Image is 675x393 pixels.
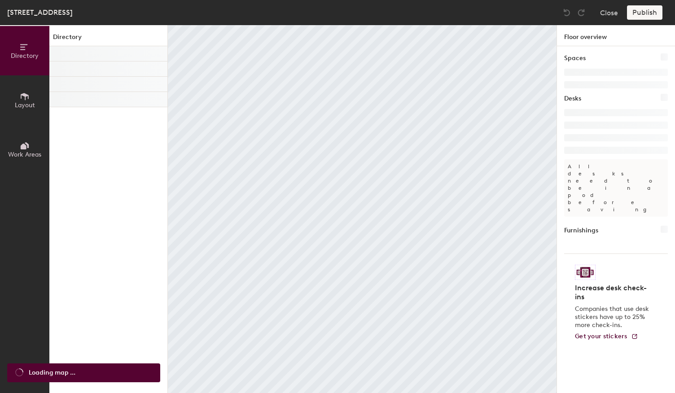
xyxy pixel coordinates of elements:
h1: Spaces [564,53,586,63]
h1: Directory [49,32,167,46]
span: Directory [11,52,39,60]
h1: Furnishings [564,226,598,236]
h4: Increase desk check-ins [575,284,652,301]
img: Sticker logo [575,265,596,280]
span: Loading map ... [29,368,75,378]
span: Layout [15,101,35,109]
h1: Desks [564,94,581,104]
img: Undo [562,8,571,17]
a: Get your stickers [575,333,638,341]
p: Companies that use desk stickers have up to 25% more check-ins. [575,305,652,329]
p: All desks need to be in a pod before saving [564,159,668,217]
span: Get your stickers [575,332,627,340]
span: Work Areas [8,151,41,158]
img: Redo [577,8,586,17]
button: Close [600,5,618,20]
div: [STREET_ADDRESS] [7,7,73,18]
canvas: Map [168,25,557,393]
h1: Floor overview [557,25,675,46]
